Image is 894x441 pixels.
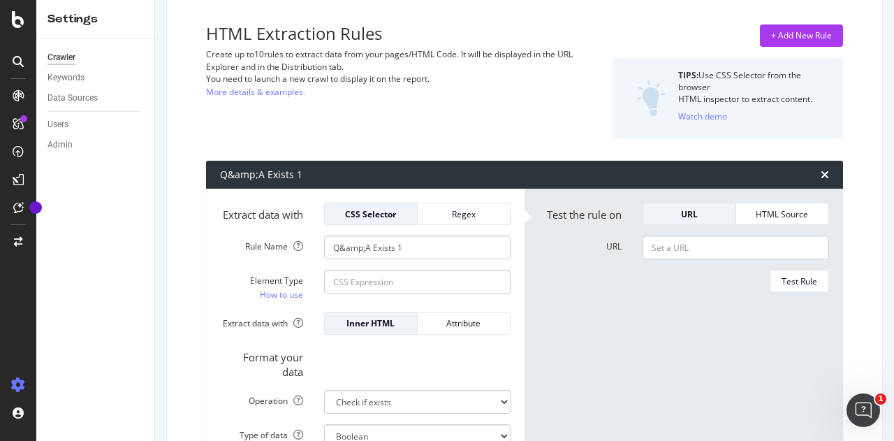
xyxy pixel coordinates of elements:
div: Data Sources [47,91,98,106]
label: Test the rule on [528,203,632,222]
div: HTML Source [747,208,817,220]
div: URL [654,208,724,220]
a: Keywords [47,71,145,85]
input: Provide a name [324,236,511,259]
button: Test Rule [770,270,829,292]
label: URL [528,236,632,252]
button: HTML Source [736,203,829,225]
input: CSS Expression [324,270,511,294]
h3: HTML Extraction Rules [206,24,601,43]
div: Inner HTML [336,317,406,329]
img: DZQOUYU0WpgAAAAASUVORK5CYII= [636,80,666,117]
a: How to use [260,287,303,302]
div: Keywords [47,71,85,85]
button: Regex [418,203,511,225]
a: More details & examples. [206,85,305,99]
div: Regex [429,208,499,220]
iframe: Intercom live chat [847,393,880,427]
label: Type of data [210,424,314,441]
a: Admin [47,138,145,152]
div: Admin [47,138,73,152]
div: CSS Selector [336,208,406,220]
button: URL [643,203,736,225]
div: times [821,169,829,180]
div: Element Type [220,275,303,287]
label: Rule Name [210,236,314,252]
button: CSS Selector [324,203,418,225]
div: Users [47,117,68,132]
div: Use CSS Selector from the browser [678,69,832,93]
input: Set a URL [643,236,829,259]
label: Operation [210,390,314,407]
div: HTML inspector to extract content. [678,93,832,105]
label: Format your data [210,345,314,380]
div: Crawler [47,50,75,65]
button: Attribute [418,312,511,335]
div: Attribute [429,317,499,329]
a: Users [47,117,145,132]
label: Extract data with [210,312,314,329]
span: 1 [875,393,886,405]
div: + Add New Rule [771,29,832,41]
div: Create up to 10 rules to extract data from your pages/HTML Code. It will be displayed in the URL ... [206,48,601,72]
strong: TIPS: [678,69,698,81]
label: Extract data with [210,203,314,222]
button: Inner HTML [324,312,418,335]
div: Q&amp;A Exists 1 [220,168,302,182]
div: Watch demo [678,110,727,122]
div: Settings [47,11,143,27]
button: + Add New Rule [760,24,843,47]
div: You need to launch a new crawl to display it on the report. [206,73,601,85]
button: Watch demo [678,105,727,127]
div: Test Rule [782,275,817,287]
div: Tooltip anchor [29,201,42,214]
a: Crawler [47,50,145,65]
a: Data Sources [47,91,145,106]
